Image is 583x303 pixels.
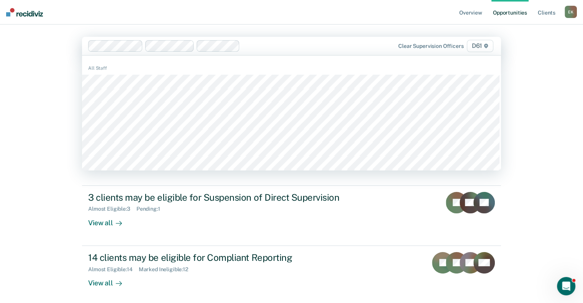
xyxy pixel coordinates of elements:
div: View all [88,272,131,287]
a: 3 clients may be eligible for Suspension of Direct SupervisionAlmost Eligible:3Pending:1View all [82,186,501,246]
div: Pending : 1 [136,206,166,212]
div: View all [88,212,131,227]
div: Clear supervision officers [398,43,463,49]
img: Recidiviz [6,8,43,16]
div: 3 clients may be eligible for Suspension of Direct Supervision [88,192,357,203]
div: Almost Eligible : 14 [88,266,139,273]
div: All Staff [82,65,501,72]
iframe: Intercom live chat [557,277,575,295]
div: Almost Eligible : 3 [88,206,136,212]
div: E K [565,6,577,18]
span: D61 [467,40,493,52]
div: 14 clients may be eligible for Compliant Reporting [88,252,357,263]
button: EK [565,6,577,18]
div: Marked Ineligible : 12 [139,266,194,273]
